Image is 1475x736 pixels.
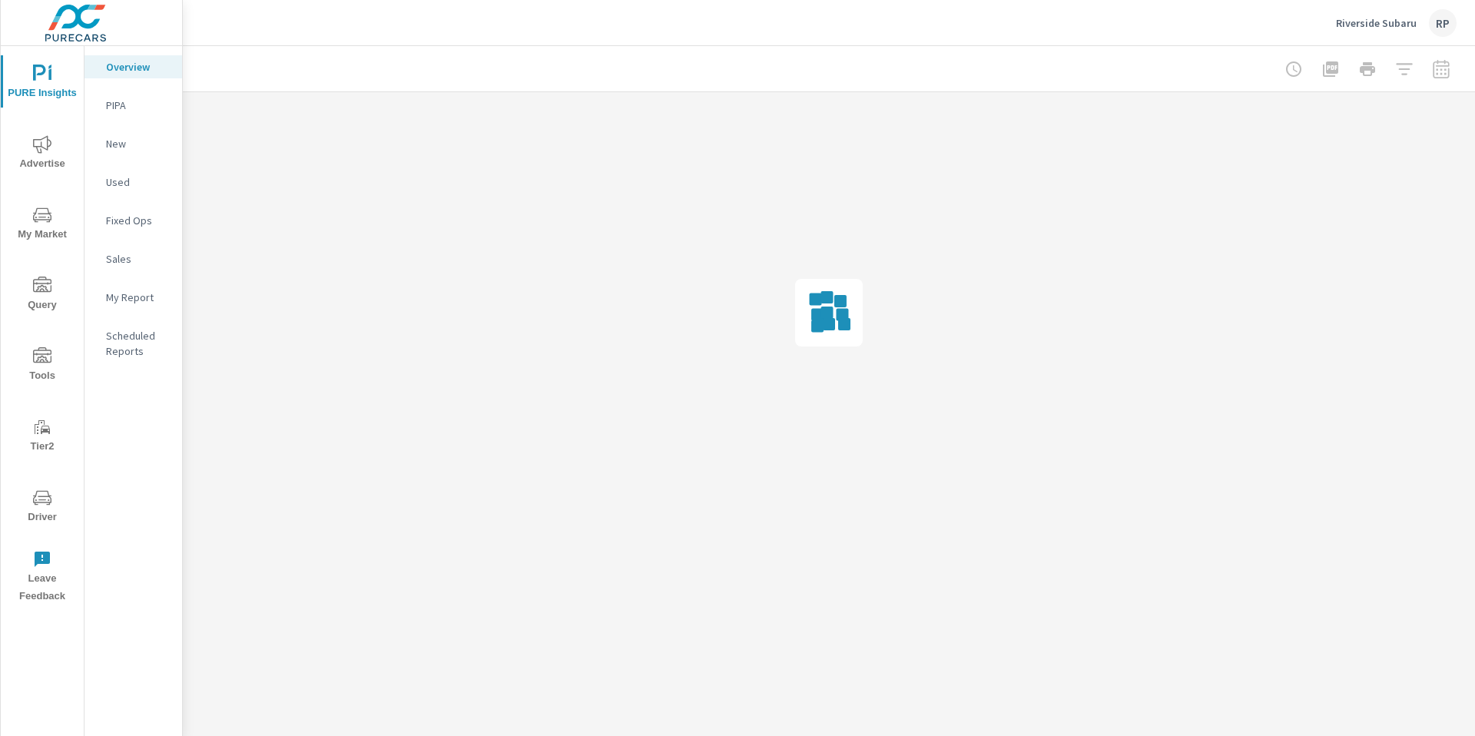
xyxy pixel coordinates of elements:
[85,209,182,232] div: Fixed Ops
[106,213,170,228] p: Fixed Ops
[106,98,170,113] p: PIPA
[106,174,170,190] p: Used
[106,59,170,75] p: Overview
[5,418,79,456] span: Tier2
[106,136,170,151] p: New
[85,247,182,270] div: Sales
[85,171,182,194] div: Used
[85,324,182,363] div: Scheduled Reports
[85,286,182,309] div: My Report
[1336,16,1417,30] p: Riverside Subaru
[1429,9,1457,37] div: RP
[5,277,79,314] span: Query
[1,46,84,612] div: nav menu
[5,65,79,102] span: PURE Insights
[85,94,182,117] div: PIPA
[5,135,79,173] span: Advertise
[5,347,79,385] span: Tools
[106,290,170,305] p: My Report
[5,489,79,526] span: Driver
[85,55,182,78] div: Overview
[85,132,182,155] div: New
[5,206,79,244] span: My Market
[106,251,170,267] p: Sales
[106,328,170,359] p: Scheduled Reports
[5,550,79,605] span: Leave Feedback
